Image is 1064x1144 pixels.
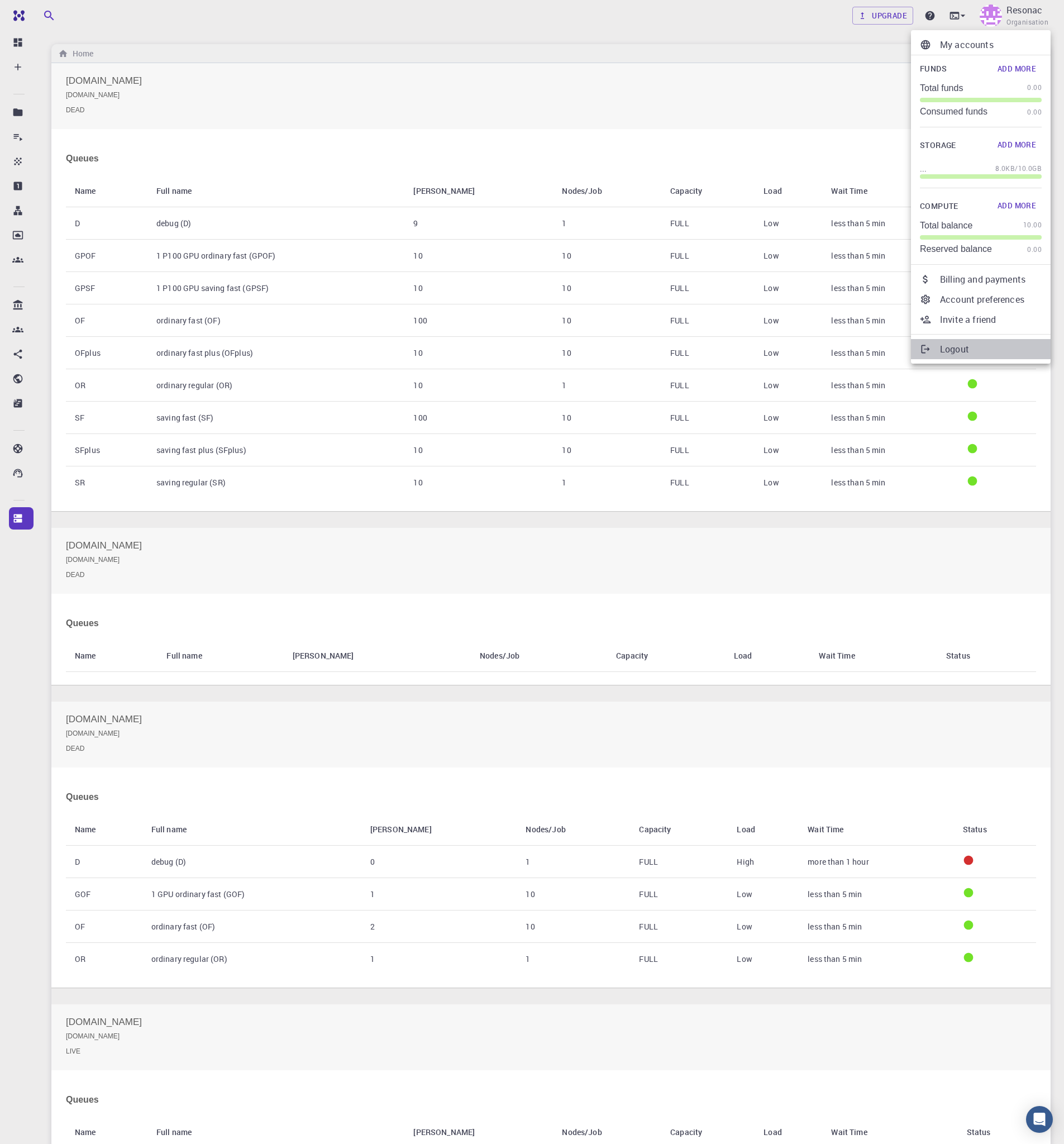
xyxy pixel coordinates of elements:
[920,139,956,152] span: Storage
[1027,82,1042,93] span: 0.00
[920,163,927,174] p: ...
[911,339,1051,359] a: Logout
[23,8,64,18] span: Support
[940,313,1042,326] p: Invite a friend
[940,293,1042,306] p: Account preferences
[1018,163,1042,174] span: 10.0GB
[920,199,958,213] span: Compute
[1027,244,1042,255] span: 0.00
[940,38,1042,51] p: My accounts
[940,273,1042,286] p: Billing and payments
[1023,220,1042,231] span: 10.00
[911,289,1051,309] a: Account preferences
[995,163,1015,174] span: 8.0KB
[920,244,992,254] p: Reserved balance
[920,107,987,117] p: Consumed funds
[992,60,1042,78] button: Add More
[1026,1106,1053,1133] div: Open Intercom Messenger
[920,221,972,231] p: Total balance
[940,342,1042,356] p: Logout
[1015,163,1018,174] span: /
[920,83,963,93] p: Total funds
[1027,107,1042,118] span: 0.00
[920,62,947,76] span: Funds
[911,35,1051,55] a: My accounts
[992,197,1042,215] button: Add More
[992,136,1042,154] button: Add More
[911,269,1051,289] a: Billing and payments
